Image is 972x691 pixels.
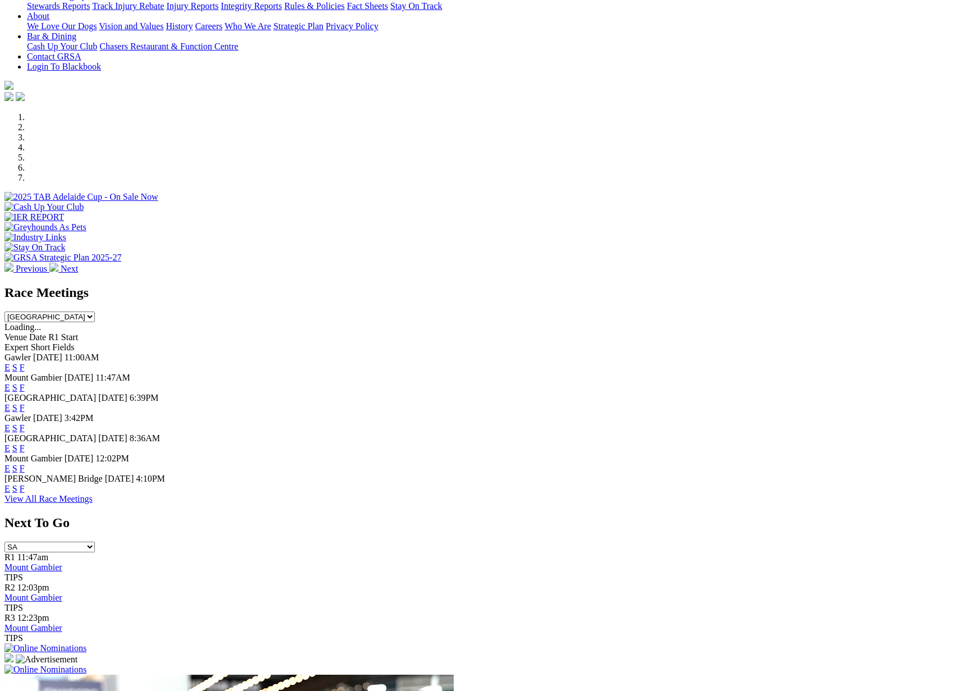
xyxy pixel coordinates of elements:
span: 11:47am [17,552,48,562]
a: Next [49,264,78,273]
a: View All Race Meetings [4,494,93,504]
a: S [12,423,17,433]
a: Mount Gambier [4,593,62,602]
a: Previous [4,264,49,273]
a: Who We Are [225,21,271,31]
span: Next [61,264,78,273]
img: Cash Up Your Club [4,202,84,212]
a: Login To Blackbook [27,62,101,71]
span: Mount Gambier [4,373,62,382]
a: F [20,443,25,453]
a: Careers [195,21,222,31]
a: E [4,423,10,433]
span: 3:42PM [65,413,94,423]
img: IER REPORT [4,212,64,222]
span: [PERSON_NAME] Bridge [4,474,103,483]
a: Stay On Track [390,1,442,11]
a: E [4,363,10,372]
a: History [166,21,193,31]
a: Rules & Policies [284,1,345,11]
img: logo-grsa-white.png [4,81,13,90]
a: S [12,403,17,413]
span: Previous [16,264,47,273]
a: Track Injury Rebate [92,1,164,11]
a: E [4,464,10,473]
span: R1 [4,552,15,562]
a: Bar & Dining [27,31,76,41]
a: We Love Our Dogs [27,21,97,31]
img: Greyhounds As Pets [4,222,86,232]
a: Privacy Policy [326,21,378,31]
div: Care & Integrity [27,1,968,11]
img: 15187_Greyhounds_GreysPlayCentral_Resize_SA_WebsiteBanner_300x115_2025.jpg [4,653,13,662]
img: chevron-left-pager-white.svg [4,263,13,272]
span: Venue [4,332,27,342]
a: F [20,464,25,473]
h2: Next To Go [4,515,968,530]
a: E [4,484,10,493]
img: chevron-right-pager-white.svg [49,263,58,272]
span: Gawler [4,413,31,423]
a: F [20,484,25,493]
img: twitter.svg [16,92,25,101]
a: F [20,423,25,433]
span: 12:03pm [17,583,49,592]
a: E [4,403,10,413]
span: [DATE] [98,433,127,443]
span: 12:23pm [17,613,49,623]
span: 11:47AM [95,373,130,382]
a: Cash Up Your Club [27,42,97,51]
span: [DATE] [65,454,94,463]
a: Strategic Plan [273,21,323,31]
span: Date [29,332,46,342]
a: About [27,11,49,21]
a: S [12,363,17,372]
span: R2 [4,583,15,592]
span: Mount Gambier [4,454,62,463]
span: [DATE] [98,393,127,402]
img: GRSA Strategic Plan 2025-27 [4,253,121,263]
a: S [12,383,17,392]
a: Injury Reports [166,1,218,11]
span: Loading... [4,322,41,332]
span: [GEOGRAPHIC_DATA] [4,393,96,402]
span: Gawler [4,353,31,362]
span: TIPS [4,633,23,643]
a: S [12,443,17,453]
span: 4:10PM [136,474,165,483]
a: S [12,484,17,493]
a: F [20,363,25,372]
span: TIPS [4,573,23,582]
img: 2025 TAB Adelaide Cup - On Sale Now [4,192,158,202]
a: Contact GRSA [27,52,81,61]
span: 12:02PM [95,454,129,463]
span: [DATE] [33,353,62,362]
h2: Race Meetings [4,285,968,300]
a: Vision and Values [99,21,163,31]
a: Mount Gambier [4,562,62,572]
a: E [4,383,10,392]
img: Industry Links [4,232,66,242]
a: E [4,443,10,453]
span: Short [31,342,51,352]
span: 8:36AM [130,433,160,443]
a: Stewards Reports [27,1,90,11]
div: Bar & Dining [27,42,968,52]
span: 11:00AM [65,353,99,362]
span: R1 Start [48,332,78,342]
span: Expert [4,342,29,352]
a: Mount Gambier [4,623,62,633]
a: F [20,403,25,413]
img: Advertisement [16,655,77,665]
span: [DATE] [105,474,134,483]
span: Fields [52,342,74,352]
span: TIPS [4,603,23,612]
a: Fact Sheets [347,1,388,11]
a: Chasers Restaurant & Function Centre [99,42,238,51]
span: [GEOGRAPHIC_DATA] [4,433,96,443]
div: About [27,21,968,31]
img: Online Nominations [4,643,86,653]
img: Stay On Track [4,242,65,253]
img: Online Nominations [4,665,86,675]
a: Integrity Reports [221,1,282,11]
